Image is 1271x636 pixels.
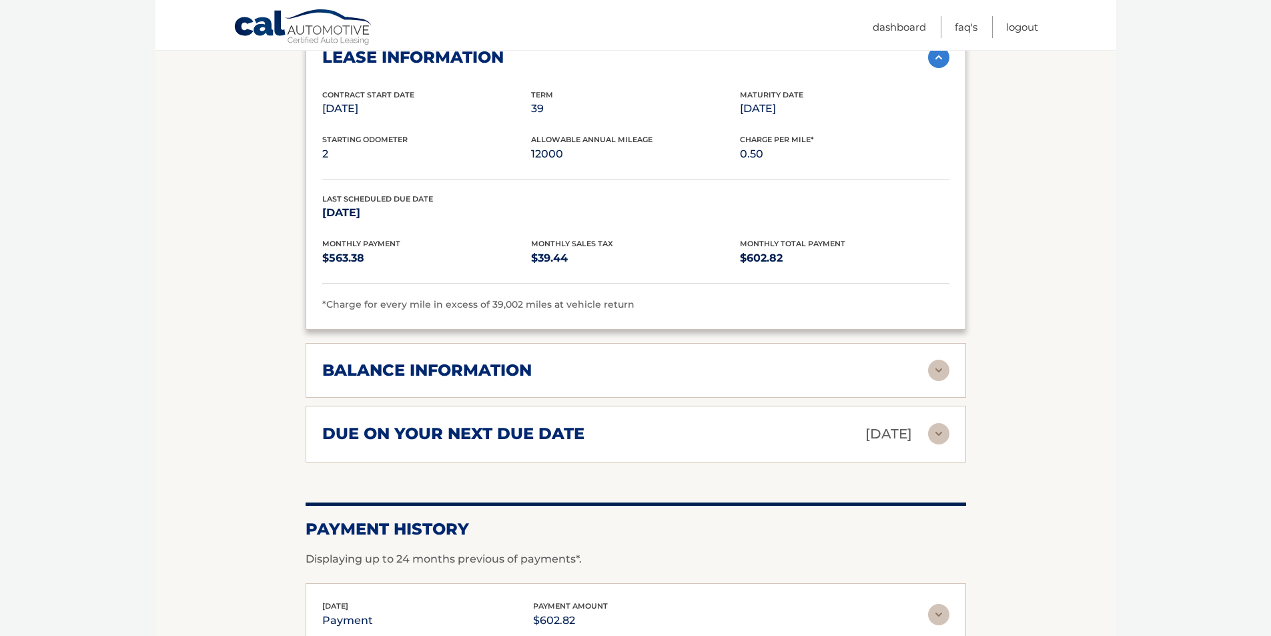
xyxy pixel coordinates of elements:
[740,239,845,248] span: Monthly Total Payment
[531,90,553,99] span: Term
[322,47,504,67] h2: lease information
[928,47,949,68] img: accordion-active.svg
[322,601,348,611] span: [DATE]
[740,99,949,118] p: [DATE]
[306,551,966,567] p: Displaying up to 24 months previous of payments*.
[740,90,803,99] span: Maturity Date
[531,135,653,144] span: Allowable Annual Mileage
[322,90,414,99] span: Contract Start Date
[306,519,966,539] h2: Payment History
[740,135,814,144] span: Charge Per Mile*
[322,99,531,118] p: [DATE]
[322,194,433,204] span: Last Scheduled Due Date
[533,601,608,611] span: payment amount
[928,423,949,444] img: accordion-rest.svg
[322,135,408,144] span: Starting Odometer
[955,16,977,38] a: FAQ's
[740,249,949,268] p: $602.82
[322,611,373,630] p: payment
[322,249,531,268] p: $563.38
[1006,16,1038,38] a: Logout
[322,298,634,310] span: *Charge for every mile in excess of 39,002 miles at vehicle return
[322,239,400,248] span: Monthly Payment
[531,249,740,268] p: $39.44
[531,99,740,118] p: 39
[531,239,613,248] span: Monthly Sales Tax
[873,16,926,38] a: Dashboard
[234,9,374,47] a: Cal Automotive
[928,360,949,381] img: accordion-rest.svg
[322,204,531,222] p: [DATE]
[322,145,531,164] p: 2
[865,422,912,446] p: [DATE]
[740,145,949,164] p: 0.50
[322,360,532,380] h2: balance information
[531,145,740,164] p: 12000
[533,611,608,630] p: $602.82
[322,424,584,444] h2: due on your next due date
[928,604,949,625] img: accordion-rest.svg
